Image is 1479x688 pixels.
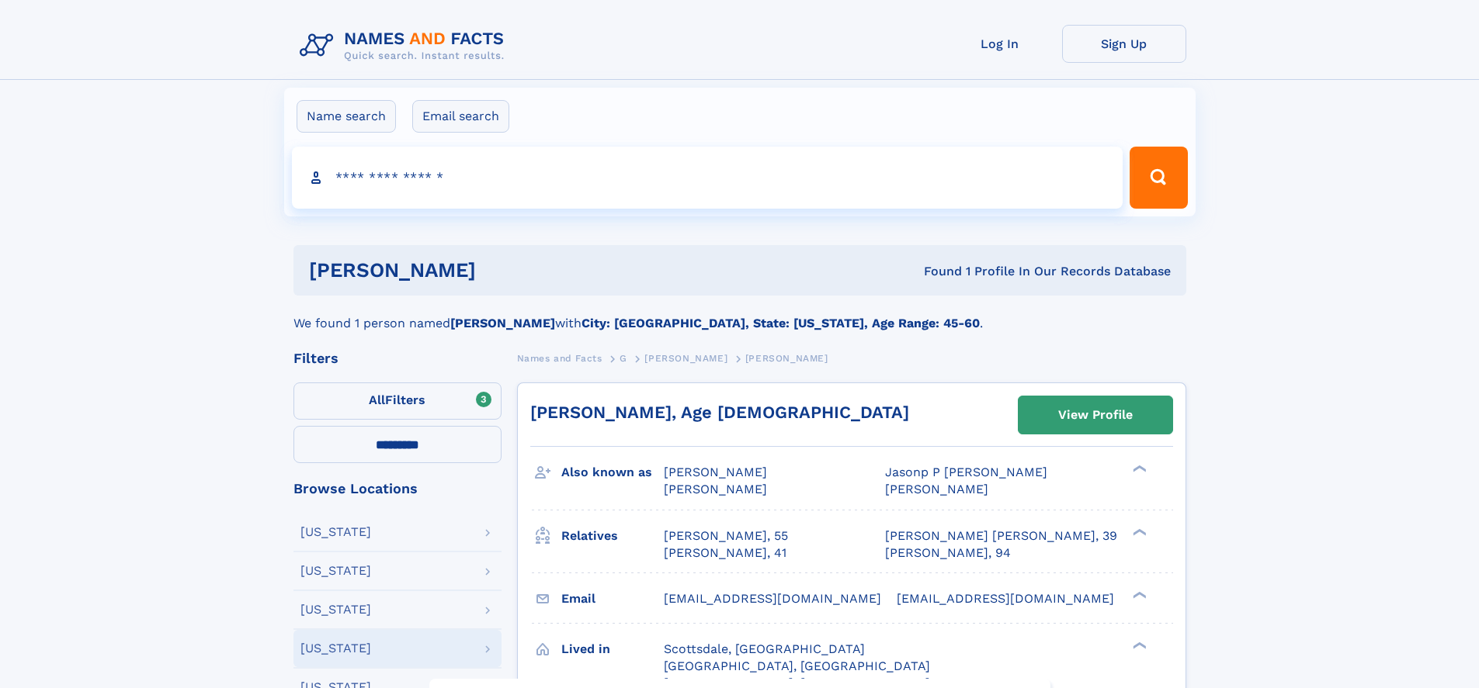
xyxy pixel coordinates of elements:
[300,565,371,577] div: [US_STATE]
[1058,397,1133,433] div: View Profile
[664,482,767,496] span: [PERSON_NAME]
[293,296,1186,333] div: We found 1 person named with .
[644,353,727,364] span: [PERSON_NAME]
[897,591,1114,606] span: [EMAIL_ADDRESS][DOMAIN_NAME]
[885,527,1117,545] a: [PERSON_NAME] [PERSON_NAME], 39
[1129,527,1147,537] div: ❯
[561,586,664,612] h3: Email
[292,147,1123,209] input: search input
[300,603,371,616] div: [US_STATE]
[664,527,788,545] a: [PERSON_NAME], 55
[664,465,767,479] span: [PERSON_NAME]
[664,545,786,562] a: [PERSON_NAME], 41
[1129,464,1147,474] div: ❯
[745,353,828,364] span: [PERSON_NAME]
[300,642,371,655] div: [US_STATE]
[561,459,664,486] h3: Also known as
[885,465,1047,479] span: Jasonp P [PERSON_NAME]
[664,659,930,673] span: [GEOGRAPHIC_DATA], [GEOGRAPHIC_DATA]
[620,353,627,364] span: G
[1130,147,1187,209] button: Search Button
[700,263,1171,280] div: Found 1 Profile In Our Records Database
[530,403,909,422] a: [PERSON_NAME], Age [DEMOGRAPHIC_DATA]
[1129,589,1147,600] div: ❯
[293,382,502,420] label: Filters
[938,25,1062,63] a: Log In
[300,526,371,538] div: [US_STATE]
[885,482,988,496] span: [PERSON_NAME]
[450,316,555,330] b: [PERSON_NAME]
[664,591,881,606] span: [EMAIL_ADDRESS][DOMAIN_NAME]
[297,100,396,133] label: Name search
[1062,25,1186,63] a: Sign Up
[309,261,700,280] h1: [PERSON_NAME]
[561,523,664,549] h3: Relatives
[644,348,727,368] a: [PERSON_NAME]
[293,25,517,67] img: Logo Names and Facts
[293,482,502,496] div: Browse Locations
[620,348,627,368] a: G
[1129,640,1147,650] div: ❯
[412,100,509,133] label: Email search
[1019,396,1172,434] a: View Profile
[664,641,865,656] span: Scottsdale, [GEOGRAPHIC_DATA]
[885,545,1011,562] a: [PERSON_NAME], 94
[517,348,602,368] a: Names and Facts
[293,351,502,365] div: Filters
[369,392,385,407] span: All
[561,636,664,662] h3: Lived in
[582,316,980,330] b: City: [GEOGRAPHIC_DATA], State: [US_STATE], Age Range: 45-60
